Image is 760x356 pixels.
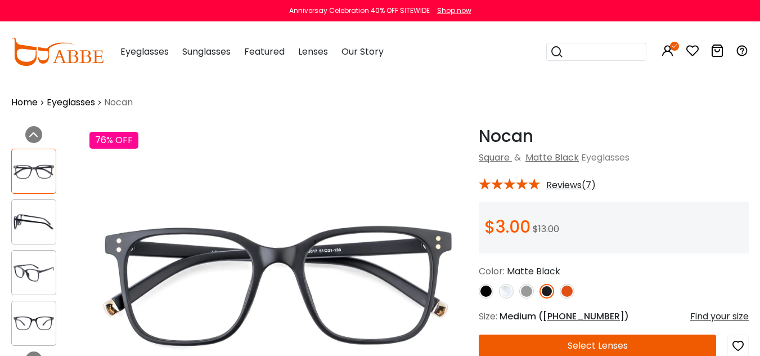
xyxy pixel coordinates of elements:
[507,265,560,278] span: Matte Black
[533,222,559,235] span: $13.00
[500,310,629,323] span: Medium ( )
[484,215,530,239] span: $3.00
[244,45,285,58] span: Featured
[525,151,579,164] a: Matte Black
[479,126,749,146] h1: Nocan
[298,45,328,58] span: Lenses
[12,211,56,233] img: Nocan Matte-black TR Eyeglasses , UniversalBridgeFit Frames from ABBE Glasses
[581,151,629,164] span: Eyeglasses
[479,310,497,323] span: Size:
[89,132,138,149] div: 76% OFF
[431,6,471,15] a: Shop now
[341,45,384,58] span: Our Story
[690,310,749,323] div: Find your size
[104,96,133,109] span: Nocan
[546,180,596,190] span: Reviews(7)
[12,161,56,183] img: Nocan Matte-black TR Eyeglasses , UniversalBridgeFit Frames from ABBE Glasses
[512,151,523,164] span: &
[543,310,624,323] span: [PHONE_NUMBER]
[12,262,56,284] img: Nocan Matte-black TR Eyeglasses , UniversalBridgeFit Frames from ABBE Glasses
[12,313,56,335] img: Nocan Matte-black TR Eyeglasses , UniversalBridgeFit Frames from ABBE Glasses
[47,96,95,109] a: Eyeglasses
[479,265,505,278] span: Color:
[11,96,38,109] a: Home
[437,6,471,16] div: Shop now
[479,151,510,164] a: Square
[11,38,104,66] img: abbeglasses.com
[120,45,169,58] span: Eyeglasses
[289,6,430,16] div: Anniversay Celebration 40% OFF SITEWIDE
[182,45,231,58] span: Sunglasses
